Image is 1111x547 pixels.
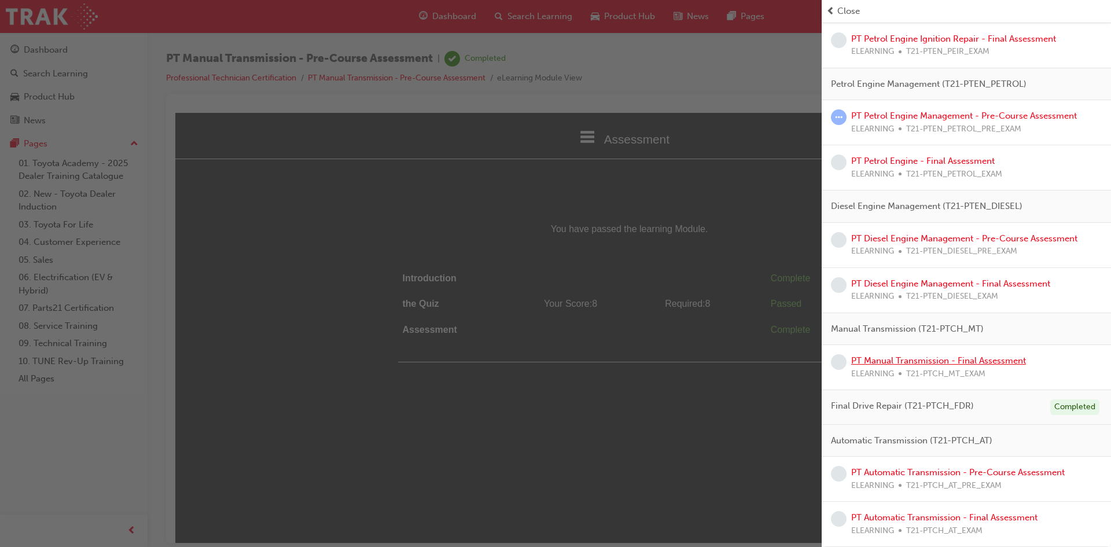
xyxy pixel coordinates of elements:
span: Assessment [429,20,494,33]
span: T21-PTCH_MT_EXAM [906,368,985,381]
span: ELEARNING [851,45,894,58]
span: T21-PTCH_AT_EXAM [906,524,983,538]
span: T21-PTEN_PEIR_EXAM [906,45,989,58]
span: ELEARNING [851,479,894,493]
span: ELEARNING [851,168,894,181]
a: PT Petrol Engine Management - Pre-Course Assessment [851,111,1077,121]
button: prev-iconClose [826,5,1106,18]
div: Complete [595,157,681,174]
span: learningRecordVerb_NONE-icon [831,232,847,248]
span: Your Score: 8 [369,186,422,196]
span: Required: 8 [490,186,535,196]
span: T21-PTCH_AT_PRE_EXAM [906,479,1002,493]
span: ELEARNING [851,368,894,381]
td: the Quiz [223,178,347,204]
span: T21-PTEN_DIESEL_PRE_EXAM [906,245,1017,258]
span: Diesel Engine Management (T21-PTEN_DIESEL) [831,200,1022,213]
span: learningRecordVerb_NONE-icon [831,155,847,170]
span: ELEARNING [851,123,894,136]
span: Petrol Engine Management (T21-PTEN_PETROL) [831,78,1027,91]
a: PT Automatic Transmission - Final Assessment [851,512,1038,523]
a: PT Manual Transmission - Final Assessment [851,355,1026,366]
td: Assessment [223,204,347,230]
a: PT Diesel Engine Management - Pre-Course Assessment [851,233,1077,244]
span: Manual Transmission (T21-PTCH_MT) [831,322,984,336]
span: learningRecordVerb_NONE-icon [831,511,847,527]
div: Passed [595,183,681,200]
span: Close [837,5,860,18]
span: prev-icon [826,5,835,18]
span: learningRecordVerb_NONE-icon [831,466,847,482]
span: Final Drive Repair (T21-PTCH_FDR) [831,399,974,413]
span: learningRecordVerb_NONE-icon [831,354,847,370]
div: Completed [1050,399,1099,415]
span: T21-PTEN_PETROL_EXAM [906,168,1002,181]
span: ELEARNING [851,245,894,258]
a: PT Diesel Engine Management - Final Assessment [851,278,1050,289]
span: You have passed the learning Module. [223,108,686,125]
span: learningRecordVerb_ATTEMPT-icon [831,109,847,125]
a: PT Automatic Transmission - Pre-Course Assessment [851,467,1065,478]
span: learningRecordVerb_NONE-icon [831,277,847,293]
span: ELEARNING [851,524,894,538]
span: learningRecordVerb_NONE-icon [831,32,847,48]
div: Complete [595,209,681,226]
td: Introduction [223,153,347,179]
span: T21-PTEN_PETROL_PRE_EXAM [906,123,1021,136]
span: ELEARNING [851,290,894,303]
span: Automatic Transmission (T21-PTCH_AT) [831,434,992,447]
a: PT Petrol Engine Ignition Repair - Final Assessment [851,34,1056,44]
a: PT Petrol Engine - Final Assessment [851,156,995,166]
span: T21-PTEN_DIESEL_EXAM [906,290,998,303]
